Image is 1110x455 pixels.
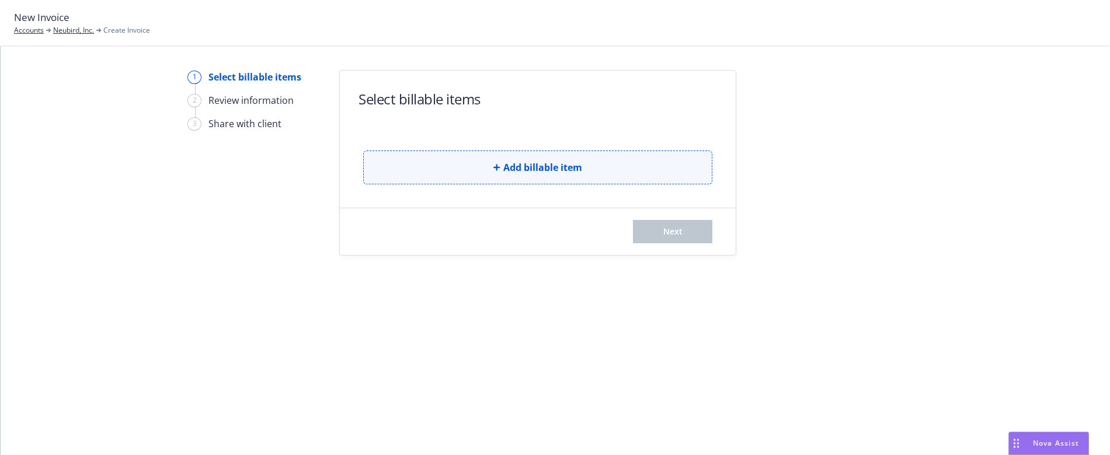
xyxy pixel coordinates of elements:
[363,150,712,184] button: Add billable item
[1033,438,1079,448] span: Nova Assist
[187,117,201,131] div: 3
[103,25,150,36] span: Create Invoice
[503,160,582,174] span: Add billable item
[187,71,201,84] div: 1
[1008,432,1089,455] button: Nova Assist
[359,89,481,108] h1: Select billable items
[53,25,94,36] a: Neubird, Inc.
[663,226,683,237] span: Next
[1009,432,1024,454] div: Drag to move
[208,93,294,107] div: Review information
[14,25,44,36] a: Accounts
[208,117,281,131] div: Share with client
[208,70,301,84] div: Select billable items
[187,94,201,107] div: 2
[633,220,712,243] button: Next
[14,10,69,25] span: New Invoice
